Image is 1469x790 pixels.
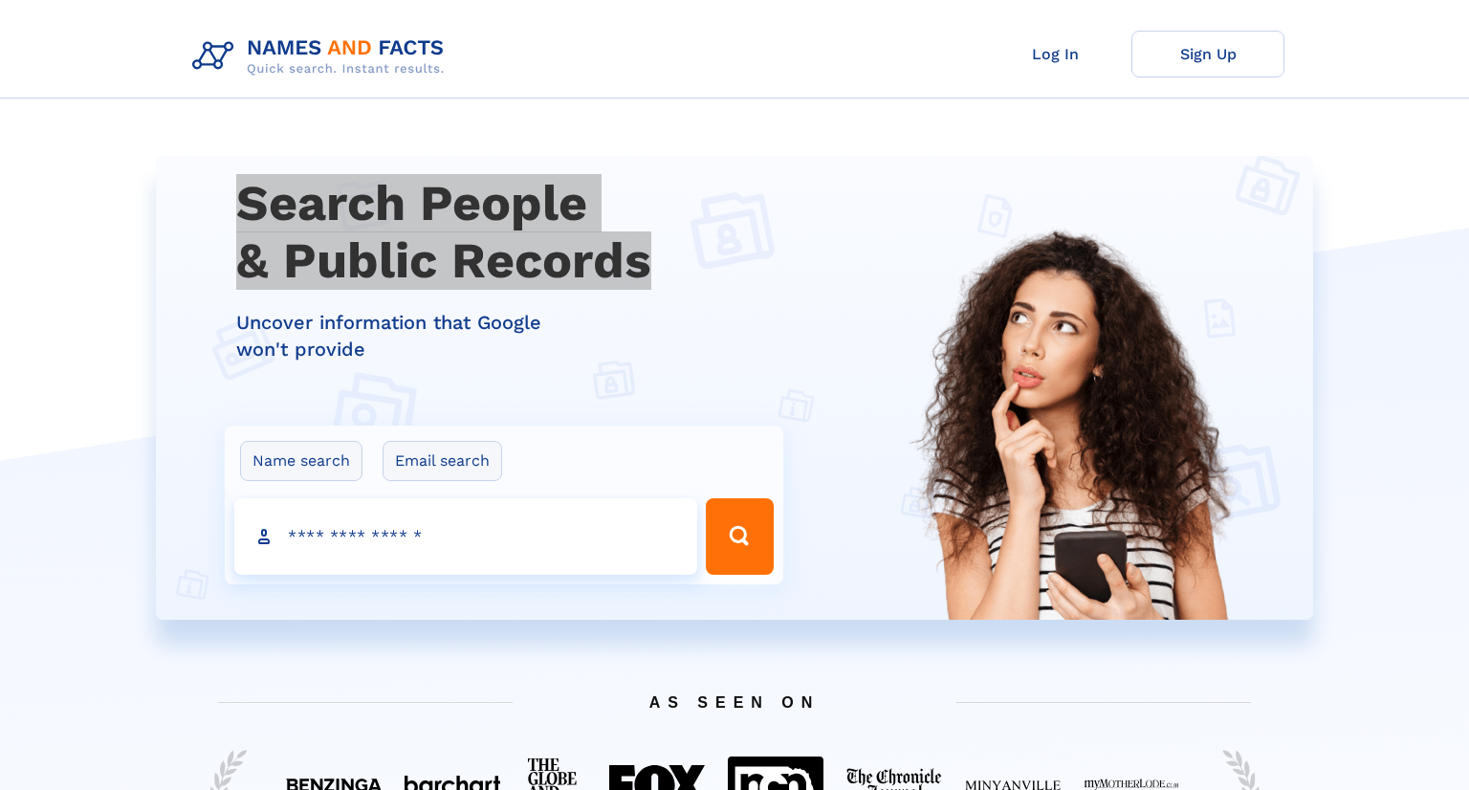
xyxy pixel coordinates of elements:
img: Logo Names and Facts [185,31,460,82]
div: Uncover information that Google won't provide [236,309,795,362]
label: Email search [383,441,502,481]
input: search input [234,498,697,575]
a: Sign Up [1131,31,1284,77]
button: Search Button [706,498,773,575]
span: AS SEEN ON [189,670,1280,735]
img: Search People and Public records [897,225,1251,715]
a: Log In [978,31,1131,77]
label: Name search [240,441,362,481]
h1: Search People & Public Records [236,175,795,290]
